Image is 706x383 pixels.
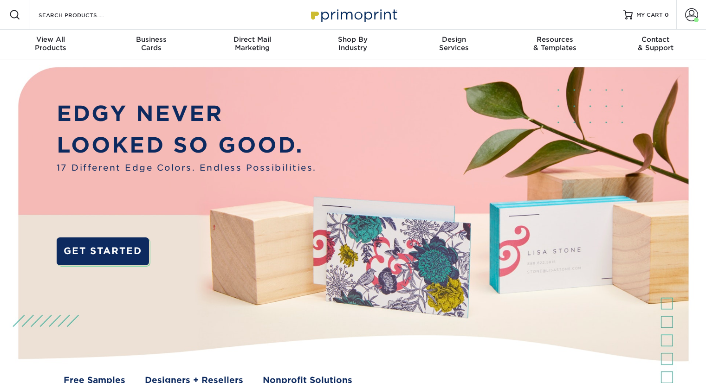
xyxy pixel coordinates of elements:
[504,30,605,59] a: Resources& Templates
[101,35,201,52] div: Cards
[303,35,403,44] span: Shop By
[202,30,303,59] a: Direct MailMarketing
[303,35,403,52] div: Industry
[665,12,669,18] span: 0
[403,35,504,52] div: Services
[403,30,504,59] a: DesignServices
[57,98,317,129] p: EDGY NEVER
[403,35,504,44] span: Design
[57,161,317,174] span: 17 Different Edge Colors. Endless Possibilities.
[38,9,128,20] input: SEARCH PRODUCTS.....
[307,5,400,25] img: Primoprint
[504,35,605,52] div: & Templates
[101,35,201,44] span: Business
[636,11,663,19] span: MY CART
[101,30,201,59] a: BusinessCards
[605,35,706,44] span: Contact
[57,237,149,265] a: GET STARTED
[504,35,605,44] span: Resources
[57,129,317,161] p: LOOKED SO GOOD.
[202,35,303,44] span: Direct Mail
[605,35,706,52] div: & Support
[202,35,303,52] div: Marketing
[303,30,403,59] a: Shop ByIndustry
[605,30,706,59] a: Contact& Support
